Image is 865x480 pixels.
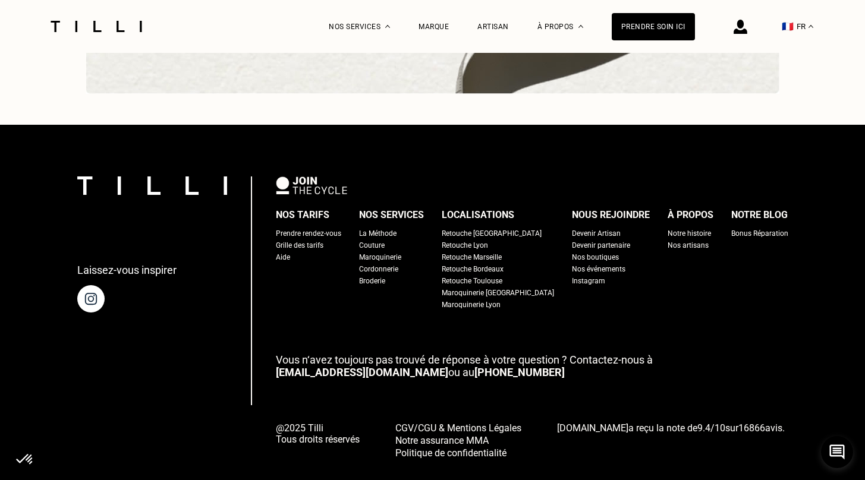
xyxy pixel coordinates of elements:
a: Politique de confidentialité [395,446,521,459]
a: Notre histoire [668,228,711,239]
a: Nos boutiques [572,251,619,263]
div: Nos tarifs [276,206,329,224]
a: Devenir Artisan [572,228,621,239]
img: icône connexion [734,20,747,34]
a: [EMAIL_ADDRESS][DOMAIN_NAME] [276,366,448,378]
a: Retouche [GEOGRAPHIC_DATA] [442,228,542,239]
img: Menu déroulant à propos [578,25,583,28]
a: Prendre rendez-vous [276,228,341,239]
span: @2025 Tilli [276,422,360,434]
a: Retouche Lyon [442,239,488,251]
a: Maroquinerie [GEOGRAPHIC_DATA] [442,287,554,299]
a: Broderie [359,275,385,287]
a: Retouche Marseille [442,251,502,263]
a: Retouche Bordeaux [442,263,504,275]
span: / [697,422,725,434]
span: Politique de confidentialité [395,447,507,459]
span: Tous droits réservés [276,434,360,445]
a: Notre assurance MMA [395,434,521,446]
span: Notre assurance MMA [395,435,489,446]
a: Nos artisans [668,239,709,251]
img: page instagram de Tilli une retoucherie à domicile [77,285,105,312]
span: 🇫🇷 [782,21,794,32]
a: Nos événements [572,263,625,275]
span: a reçu la note de sur avis. [557,422,785,434]
div: À propos [668,206,713,224]
span: 16866 [738,422,765,434]
img: logo Join The Cycle [276,176,347,194]
a: Couture [359,239,385,251]
span: 9.4 [697,422,710,434]
img: menu déroulant [809,25,813,28]
a: Bonus Réparation [731,228,788,239]
div: Nous rejoindre [572,206,650,224]
a: Artisan [477,23,509,31]
img: logo Tilli [77,176,227,195]
a: Marque [419,23,449,31]
span: CGV/CGU & Mentions Légales [395,422,521,434]
a: [PHONE_NUMBER] [474,366,565,378]
span: Vous n‘avez toujours pas trouvé de réponse à votre question ? Contactez-nous à [276,353,653,366]
a: Instagram [572,275,605,287]
img: Menu déroulant [385,25,390,28]
div: Notre blog [731,206,788,224]
a: Maroquinerie [359,251,401,263]
a: Grille des tarifs [276,239,323,251]
img: Logo du service de couturière Tilli [46,21,146,32]
span: [DOMAIN_NAME] [557,422,628,434]
a: Prendre soin ici [612,13,695,40]
a: Cordonnerie [359,263,398,275]
a: Devenir partenaire [572,239,630,251]
a: La Méthode [359,228,397,239]
a: Maroquinerie Lyon [442,299,501,311]
div: Nos services [359,206,424,224]
a: CGV/CGU & Mentions Légales [395,421,521,434]
span: 10 [715,422,725,434]
div: Localisations [442,206,514,224]
a: Retouche Toulouse [442,275,502,287]
a: Aide [276,251,290,263]
p: ou au [276,353,788,378]
p: Laissez-vous inspirer [77,264,177,276]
